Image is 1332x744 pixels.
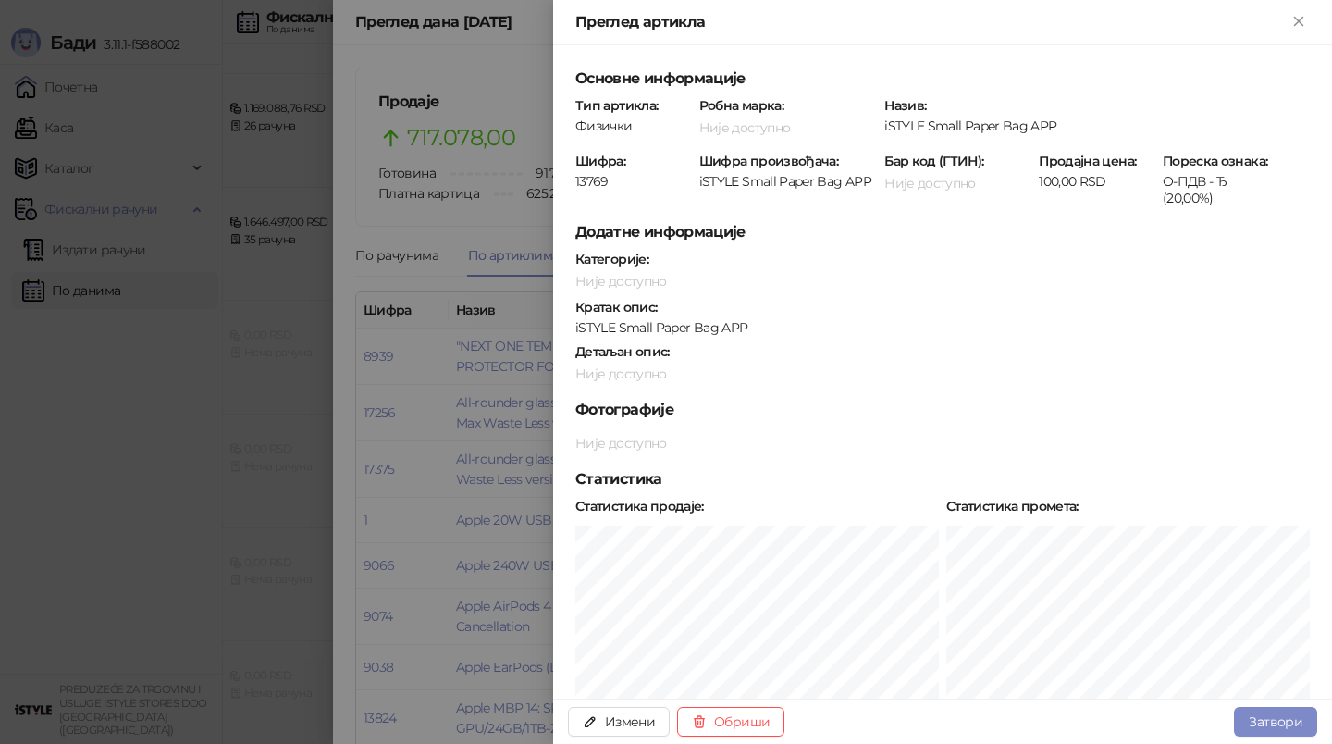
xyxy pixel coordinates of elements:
button: Обриши [677,707,784,737]
h5: Додатне информације [575,221,1310,243]
h5: Основне информације [575,68,1310,90]
div: iSTYLE Small Paper Bag APP [697,173,880,190]
strong: Детаљан опис : [575,343,670,360]
strong: Пореска ознака : [1163,153,1267,169]
strong: Продајна цена : [1039,153,1136,169]
div: iSTYLE Small Paper Bag APP [573,319,1312,336]
strong: Статистика продаје : [575,498,704,515]
span: Није доступно [575,366,667,382]
span: Није доступно [699,119,791,136]
div: 13769 [573,173,694,190]
button: Измени [568,707,670,737]
span: Није доступно [884,175,976,192]
strong: Шифра : [575,153,625,169]
div: 100,00 RSD [1037,173,1157,190]
span: Није доступно [575,273,667,290]
strong: Робна марка : [699,97,783,114]
strong: Статистика промета : [946,498,1079,515]
strong: Категорије : [575,251,648,267]
div: Преглед артикла [575,11,1288,33]
div: Физички [573,118,694,134]
strong: Кратак опис : [575,299,657,316]
h5: Фотографије [575,399,1310,421]
button: Затвори [1234,707,1317,737]
button: Close [1288,11,1310,33]
div: О-ПДВ - Ђ (20,00%) [1161,173,1281,206]
h5: Статистика [575,468,1310,490]
strong: Тип артикла : [575,97,658,114]
div: iSTYLE Small Paper Bag APP [882,118,1312,134]
span: Није доступно [575,435,667,452]
strong: Назив : [884,97,926,114]
strong: Шифра произвођача : [699,153,839,169]
strong: Бар код (ГТИН) : [884,153,983,169]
